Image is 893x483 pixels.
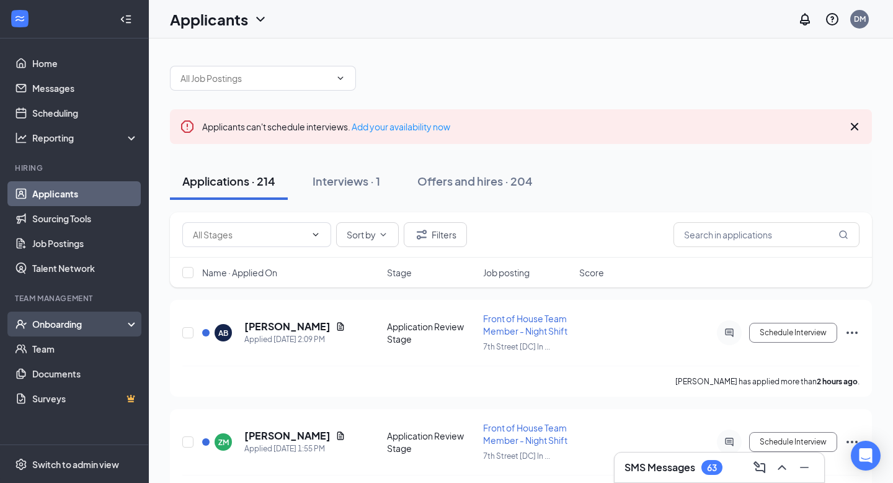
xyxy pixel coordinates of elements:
svg: Ellipses [845,325,860,340]
div: Team Management [15,293,136,304]
svg: Settings [15,458,27,471]
svg: Minimize [797,460,812,475]
button: ComposeMessage [750,458,770,477]
svg: Filter [414,227,429,242]
svg: ChevronDown [335,73,345,83]
a: Home [32,51,138,76]
svg: QuestionInfo [825,12,840,27]
p: [PERSON_NAME] has applied more than . [675,376,860,387]
svg: Document [335,322,345,332]
svg: ChevronDown [311,230,321,240]
button: Filter Filters [404,222,467,247]
div: Switch to admin view [32,458,119,471]
div: Applications · 214 [182,173,275,189]
a: Sourcing Tools [32,206,138,231]
a: Add your availability now [352,121,450,132]
svg: UserCheck [15,318,27,330]
div: DM [854,14,866,24]
div: AB [218,328,228,338]
button: Sort byChevronDown [336,222,399,247]
div: Open Intercom Messenger [851,441,881,471]
div: Application Review Stage [387,430,476,454]
button: ChevronUp [772,458,792,477]
div: Reporting [32,132,139,144]
span: Job posting [483,266,530,279]
div: Applied [DATE] 1:55 PM [244,443,345,455]
span: Name · Applied On [202,266,277,279]
h3: SMS Messages [624,461,695,474]
svg: Error [180,119,195,134]
svg: ChevronDown [253,12,268,27]
span: Front of House Team Member - Night Shift [483,422,567,446]
span: Front of House Team Member - Night Shift [483,313,567,336]
svg: Document [335,431,345,441]
h5: [PERSON_NAME] [244,320,331,333]
svg: ComposeMessage [752,460,767,475]
svg: Analysis [15,132,27,144]
div: Applied [DATE] 2:09 PM [244,333,345,346]
a: Scheduling [32,101,138,125]
button: Schedule Interview [749,323,837,343]
svg: Ellipses [845,435,860,449]
a: Documents [32,361,138,386]
span: 7th Street [DC] In ... [483,342,550,351]
a: Applicants [32,181,138,206]
div: Interviews · 1 [313,173,380,189]
svg: Cross [847,119,862,134]
input: All Stages [193,228,306,241]
div: ZM [218,437,229,448]
button: Minimize [794,458,814,477]
a: Talent Network [32,256,138,281]
div: Application Review Stage [387,320,476,345]
h5: [PERSON_NAME] [244,429,331,443]
b: 2 hours ago [817,377,858,386]
svg: Notifications [797,12,812,27]
a: Job Postings [32,231,138,256]
span: 7th Street [DC] In ... [483,451,550,461]
span: Applicants can't schedule interviews. [202,121,450,132]
svg: MagnifyingGlass [838,230,848,240]
span: Stage [387,266,412,279]
a: Messages [32,76,138,101]
a: Team [32,336,138,361]
a: SurveysCrown [32,386,138,411]
svg: ChevronUp [775,460,789,475]
input: Search in applications [673,222,860,247]
div: 63 [707,463,717,473]
svg: WorkstreamLogo [14,12,26,25]
h1: Applicants [170,9,248,30]
svg: ActiveChat [722,437,737,447]
input: All Job Postings [180,71,331,85]
button: Schedule Interview [749,432,837,452]
svg: ActiveChat [722,328,737,338]
div: Offers and hires · 204 [417,173,533,189]
div: Hiring [15,163,136,173]
span: Score [579,266,604,279]
svg: Collapse [120,13,132,25]
div: Onboarding [32,318,128,330]
svg: ChevronDown [378,230,388,240]
span: Sort by [347,230,376,239]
